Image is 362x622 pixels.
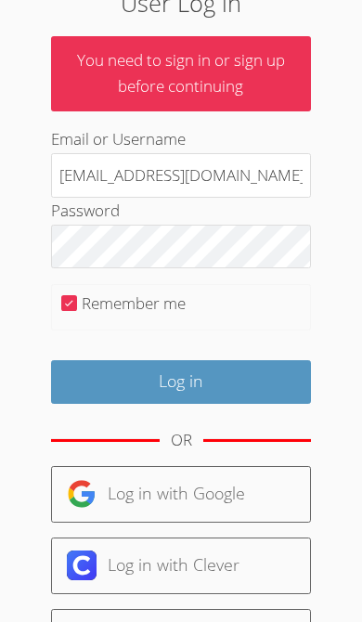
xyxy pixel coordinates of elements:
img: google-logo-50288ca7cdecda66e5e0955fdab243c47b7ad437acaf1139b6f446037453330a.svg [67,479,97,509]
p: You need to sign in or sign up before continuing [51,36,312,112]
a: Log in with Google [51,466,312,523]
label: Email or Username [51,128,186,149]
label: Remember me [82,292,186,314]
img: clever-logo-6eab21bc6e7a338710f1a6ff85c0baf02591cd810cc4098c63d3a4b26e2feb20.svg [67,551,97,580]
input: Log in [51,360,312,404]
div: OR [171,427,192,454]
a: Log in with Clever [51,538,312,594]
label: Password [51,200,120,221]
